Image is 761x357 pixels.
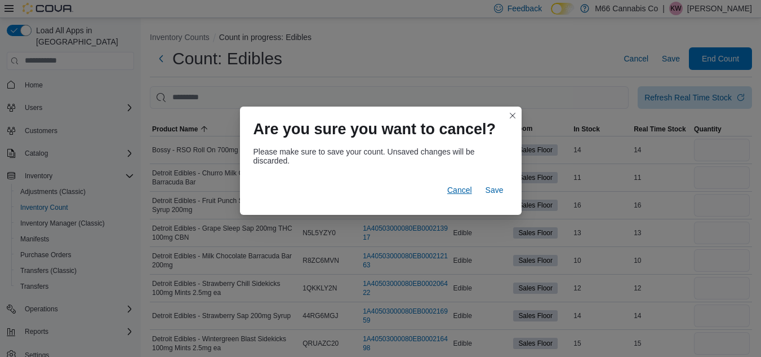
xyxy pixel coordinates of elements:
button: Cancel [443,179,477,201]
span: Save [486,184,504,196]
button: Closes this modal window [506,109,519,122]
span: Cancel [447,184,472,196]
h1: Are you sure you want to cancel? [253,120,496,138]
div: Please make sure to save your count. Unsaved changes will be discarded. [253,147,508,165]
button: Save [481,179,508,201]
